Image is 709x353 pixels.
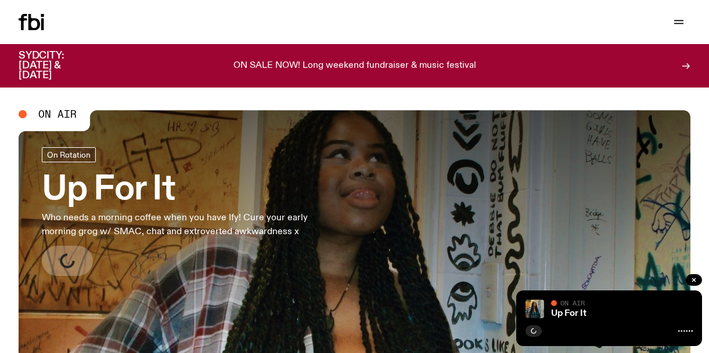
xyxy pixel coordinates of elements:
[42,147,96,162] a: On Rotation
[42,174,339,206] h3: Up For It
[19,51,93,81] h3: SYDCITY: [DATE] & [DATE]
[42,147,339,276] a: Up For ItWho needs a morning coffee when you have Ify! Cure your early morning grog w/ SMAC, chat...
[38,109,77,119] span: On Air
[551,309,586,318] a: Up For It
[233,61,476,71] p: ON SALE NOW! Long weekend fundraiser & music festival
[47,150,91,159] span: On Rotation
[526,300,544,318] img: Ify - a Brown Skin girl with black braided twists, looking up to the side with her tongue stickin...
[42,211,339,239] p: Who needs a morning coffee when you have Ify! Cure your early morning grog w/ SMAC, chat and extr...
[560,299,585,307] span: On Air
